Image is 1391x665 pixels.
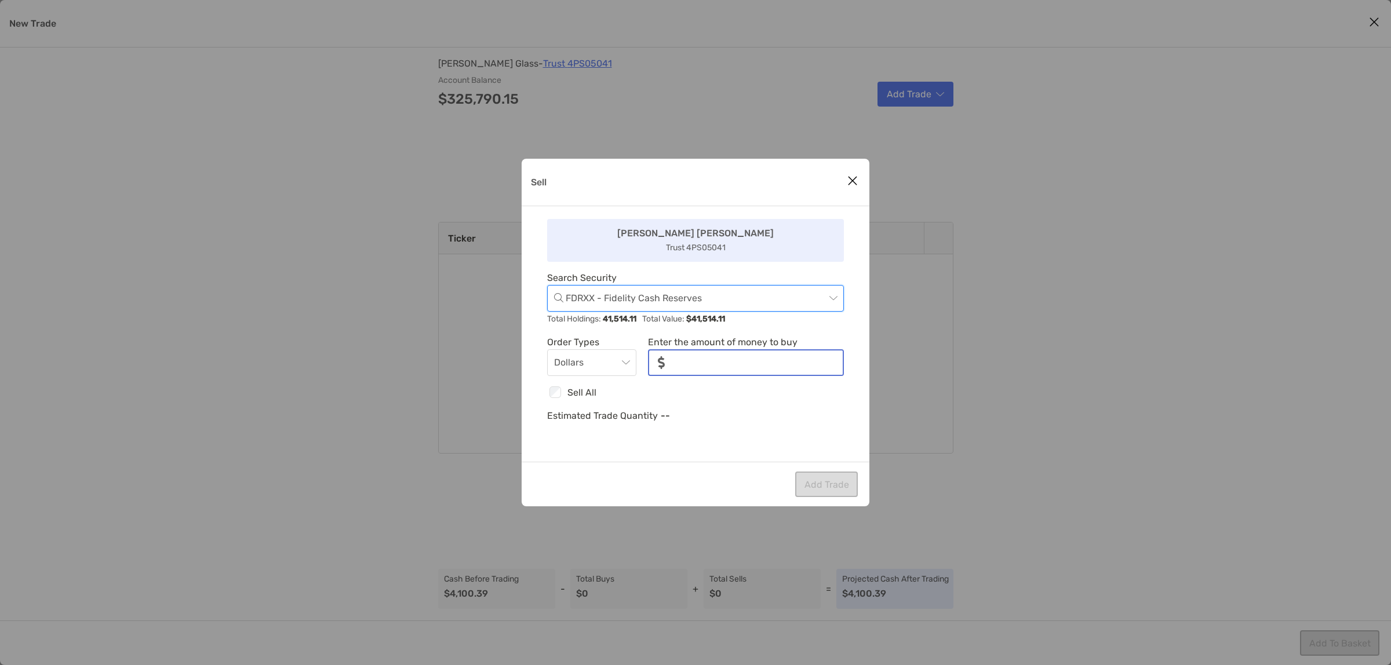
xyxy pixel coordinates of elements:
[566,286,837,311] span: FDRXX - Fidelity Cash Reserves
[661,408,670,423] p: --
[531,175,547,189] p: Sell
[844,173,861,190] button: Close modal
[642,312,725,326] p: Total Value:
[617,226,774,240] p: [PERSON_NAME] [PERSON_NAME]
[554,350,629,375] span: Dollars
[547,312,636,326] p: Total Holdings:
[522,159,869,506] div: Sell
[547,271,844,285] p: Search Security
[567,385,596,400] p: Sell All
[686,312,725,326] strong: $41,514.11
[648,335,844,349] p: Enter the amount of money to buy
[658,356,665,368] img: input icon
[547,408,658,423] p: Estimated Trade Quantity
[666,240,726,255] p: Trust 4PS05041
[603,312,636,326] strong: 41,514.11
[547,335,636,349] p: Order Types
